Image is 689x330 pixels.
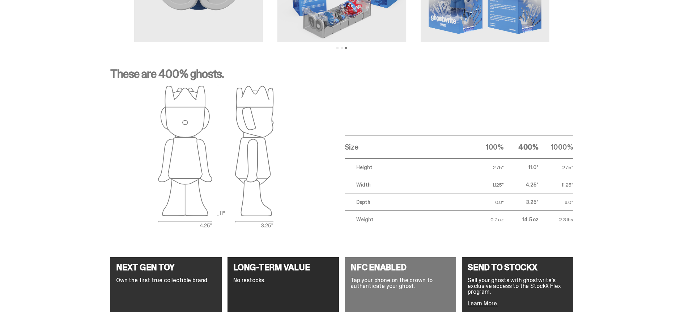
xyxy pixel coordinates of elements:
[233,277,333,283] p: No restocks.
[504,176,539,193] td: 4.25"
[504,159,539,176] td: 11.0"
[345,176,469,193] td: Width
[345,159,469,176] td: Height
[350,263,450,272] h4: NFC ENABLED
[233,263,333,272] h4: LONG-TERM VALUE
[468,300,498,307] a: Learn More.
[539,176,573,193] td: 11.25"
[539,211,573,228] td: 2.3 lbs
[345,193,469,211] td: Depth
[110,68,573,85] p: These are 400% ghosts.
[504,135,539,159] th: 400%
[504,193,539,211] td: 3.25"
[469,193,504,211] td: 0.8"
[116,263,216,272] h4: NEXT GEN TOY
[336,47,339,49] button: View slide 1
[504,211,539,228] td: 14.5 oz
[158,85,274,228] img: ghost outlines spec
[341,47,343,49] button: View slide 2
[468,263,567,272] h4: SEND TO STOCKX
[469,159,504,176] td: 2.75"
[469,211,504,228] td: 0.7 oz
[345,47,347,49] button: View slide 3
[345,135,469,159] th: Size
[469,176,504,193] td: 1.125"
[468,277,567,295] p: Sell your ghosts with ghostwrite’s exclusive access to the StockX Flex program.
[539,135,573,159] th: 1000%
[539,159,573,176] td: 27.5"
[469,135,504,159] th: 100%
[539,193,573,211] td: 8.0"
[116,277,216,283] p: Own the first true collectible brand.
[345,211,469,228] td: Weight
[350,277,450,289] p: Tap your phone on the crown to authenticate your ghost.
